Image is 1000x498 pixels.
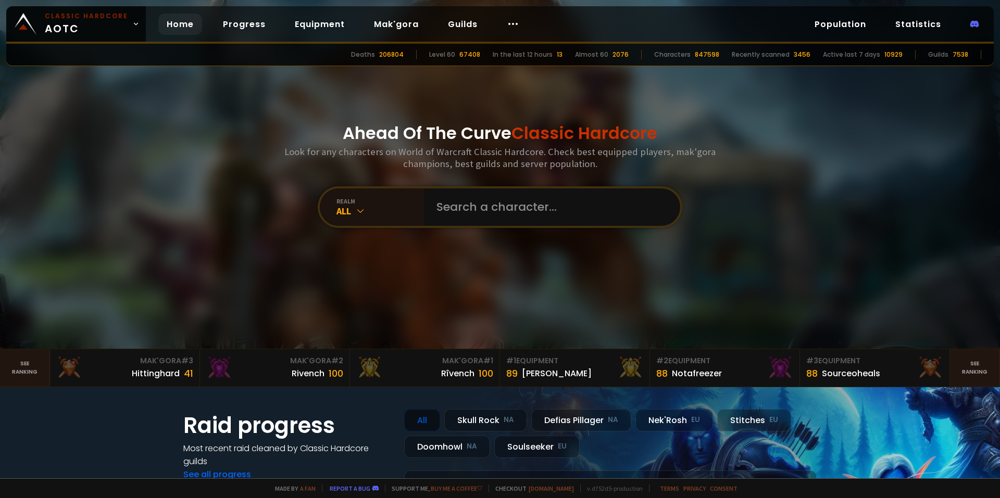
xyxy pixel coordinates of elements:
span: Support me, [385,484,482,492]
div: Rîvench [441,367,474,380]
span: Checkout [489,484,574,492]
div: Mak'Gora [206,355,343,366]
a: #2Equipment88Notafreezer [650,349,800,387]
div: 41 [184,366,193,380]
small: Classic Hardcore [45,11,128,21]
div: Active last 7 days [823,50,880,59]
span: AOTC [45,11,128,36]
div: Notafreezer [672,367,722,380]
a: Buy me a coffee [431,484,482,492]
small: NA [504,415,514,425]
div: Equipment [656,355,793,366]
a: Equipment [286,14,353,35]
span: # 2 [656,355,668,366]
div: 7538 [953,50,968,59]
span: v. d752d5 - production [580,484,643,492]
h1: Ahead Of The Curve [343,121,657,146]
a: Home [158,14,202,35]
a: Report a bug [330,484,370,492]
a: Classic HardcoreAOTC [6,6,146,42]
a: [DOMAIN_NAME] [529,484,574,492]
h1: Raid progress [183,409,392,442]
span: # 1 [483,355,493,366]
div: Level 60 [429,50,455,59]
div: 67408 [459,50,480,59]
div: Deaths [351,50,375,59]
div: In the last 12 hours [493,50,553,59]
div: Equipment [506,355,643,366]
div: Defias Pillager [531,409,631,431]
a: Statistics [887,14,949,35]
div: Soulseeker [494,436,580,458]
div: All [404,409,440,431]
small: NA [608,415,618,425]
div: Hittinghard [132,367,180,380]
a: a fan [300,484,316,492]
a: Guilds [440,14,486,35]
small: EU [769,415,778,425]
a: Mak'Gora#1Rîvench100 [350,349,500,387]
a: Mak'Gora#2Rivench100 [200,349,350,387]
a: [DATE]zgpetri on godDefias Pillager8 /90 [404,470,817,498]
div: Mak'Gora [356,355,493,366]
div: Almost 60 [575,50,608,59]
a: See all progress [183,468,251,480]
div: All [336,205,424,217]
div: 2076 [612,50,629,59]
small: EU [691,415,700,425]
div: Equipment [806,355,943,366]
div: 3456 [794,50,810,59]
span: # 3 [806,355,818,366]
a: Progress [215,14,274,35]
div: Characters [654,50,691,59]
a: #1Equipment89[PERSON_NAME] [500,349,650,387]
div: 13 [557,50,562,59]
div: realm [336,197,424,205]
a: Consent [710,484,737,492]
div: Rivench [292,367,324,380]
div: Mak'Gora [56,355,193,366]
div: Sourceoheals [822,367,880,380]
span: Made by [269,484,316,492]
div: Doomhowl [404,436,490,458]
a: Mak'Gora#3Hittinghard41 [50,349,200,387]
a: Terms [660,484,679,492]
div: 89 [506,366,518,380]
small: EU [558,441,567,452]
div: Guilds [928,50,948,59]
div: 206804 [379,50,404,59]
div: Skull Rock [444,409,527,431]
span: # 2 [331,355,343,366]
input: Search a character... [430,188,668,226]
div: 10929 [884,50,903,59]
a: Privacy [683,484,706,492]
div: 100 [479,366,493,380]
div: 88 [806,366,818,380]
div: [PERSON_NAME] [522,367,592,380]
a: Mak'gora [366,14,427,35]
h3: Look for any characters on World of Warcraft Classic Hardcore. Check best equipped players, mak'g... [280,146,720,170]
div: 88 [656,366,668,380]
div: Stitches [717,409,791,431]
div: 100 [329,366,343,380]
span: # 3 [181,355,193,366]
span: Classic Hardcore [511,121,657,145]
div: Recently scanned [732,50,790,59]
h4: Most recent raid cleaned by Classic Hardcore guilds [183,442,392,468]
a: Population [806,14,874,35]
small: NA [467,441,477,452]
a: #3Equipment88Sourceoheals [800,349,950,387]
a: Seeranking [950,349,1000,387]
span: # 1 [506,355,516,366]
div: 847598 [695,50,719,59]
div: Nek'Rosh [635,409,713,431]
